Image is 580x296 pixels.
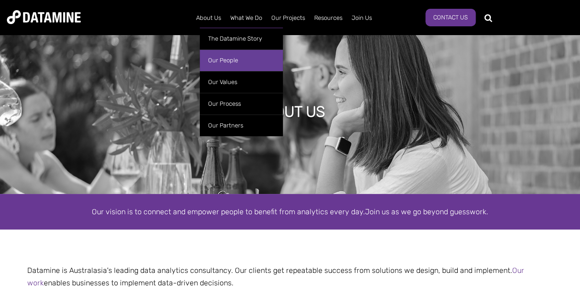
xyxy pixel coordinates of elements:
[200,49,283,71] a: Our People
[365,207,488,216] span: Join us as we go beyond guesswork.
[200,28,283,49] a: The Datamine Story
[200,71,283,93] a: Our Values
[200,115,283,136] a: Our Partners
[7,10,81,24] img: Datamine
[200,93,283,115] a: Our Process
[191,6,226,30] a: About Us
[267,6,310,30] a: Our Projects
[425,9,476,26] a: Contact Us
[310,6,347,30] a: Resources
[20,264,560,289] p: Datamine is Australasia's leading data analytics consultancy. Our clients get repeatable success ...
[226,6,267,30] a: What We Do
[255,102,325,122] h1: ABOUT US
[92,207,365,216] span: Our vision is to connect and empower people to benefit from analytics every day.
[347,6,377,30] a: Join Us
